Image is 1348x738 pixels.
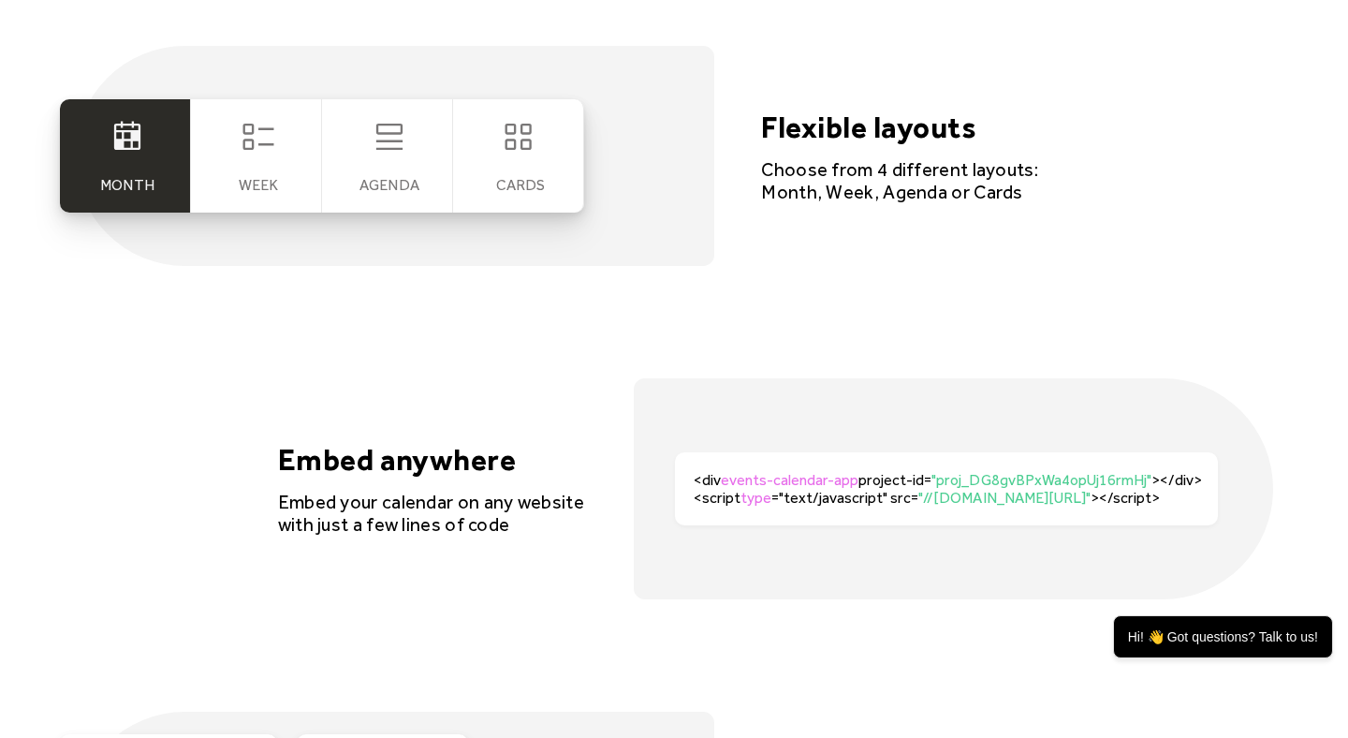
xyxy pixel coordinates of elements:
[721,471,858,489] span: events-calendar-app
[761,110,1042,145] h4: Flexible layouts
[496,176,545,194] div: cards
[740,489,771,507] span: type
[918,489,1090,507] span: "//[DOMAIN_NAME][URL]"
[278,442,587,478] h4: Embed anywhere
[100,176,154,194] div: Month
[694,471,1218,507] div: <div project-id= ></div><script ="text/javascript" src= ></script>
[761,158,1042,203] div: Choose from 4 different layouts: Month, Week, Agenda or Cards
[359,176,418,194] div: Agenda
[931,471,1151,489] span: "proj_DG8gvBPxWa4opUj16rmHj"
[239,176,278,194] div: Week
[278,491,587,536] div: Embed your calendar on any website with just a few lines of code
